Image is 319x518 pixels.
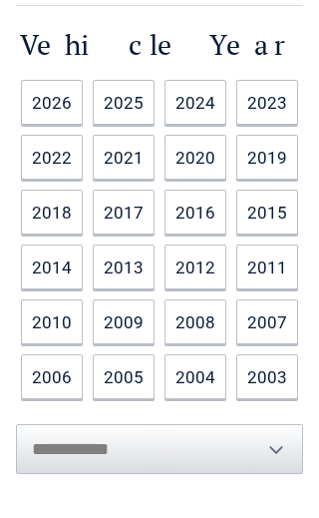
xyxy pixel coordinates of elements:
a: 2012 [164,245,226,289]
a: 2010 [21,299,83,344]
a: 2023 [236,80,298,125]
a: 2007 [236,299,298,344]
a: 2018 [21,190,83,235]
a: 2024 [164,80,226,125]
a: 2015 [236,190,298,235]
a: 2026 [21,80,83,125]
a: 2004 [164,354,226,399]
a: 2003 [236,354,298,399]
a: 2020 [164,135,226,180]
a: 2025 [93,80,155,125]
a: 2017 [93,190,155,235]
a: 2021 [93,135,155,180]
a: 2011 [236,245,298,289]
a: 2009 [93,299,155,344]
a: 2014 [21,245,83,289]
a: 2013 [93,245,155,289]
a: 2005 [93,354,155,399]
h2: Vehicle Year [16,26,303,63]
a: 2008 [164,299,226,344]
a: 2019 [236,135,298,180]
a: 2016 [164,190,226,235]
a: 2006 [21,354,83,399]
a: 2022 [21,135,83,180]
